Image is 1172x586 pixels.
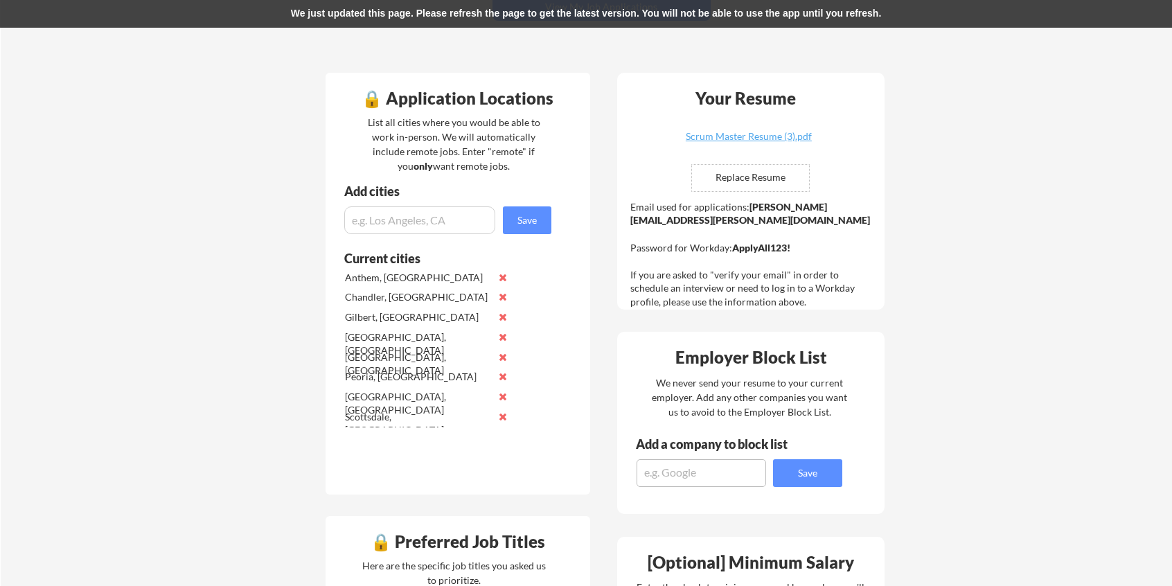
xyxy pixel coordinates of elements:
[345,310,491,324] div: Gilbert, [GEOGRAPHIC_DATA]
[630,200,875,309] div: Email used for applications: Password for Workday: If you are asked to "verify your email" in ord...
[345,271,491,285] div: Anthem, [GEOGRAPHIC_DATA]
[622,554,880,571] div: [Optional] Minimum Salary
[329,533,587,550] div: 🔒 Preferred Job Titles
[414,160,433,172] strong: only
[666,132,831,141] div: Scrum Master Resume (3).pdf
[630,201,870,227] strong: [PERSON_NAME][EMAIL_ADDRESS][PERSON_NAME][DOMAIN_NAME]
[636,438,809,450] div: Add a company to block list
[503,206,551,234] button: Save
[344,206,495,234] input: e.g. Los Angeles, CA
[345,370,491,384] div: Peoria, [GEOGRAPHIC_DATA]
[345,330,491,357] div: [GEOGRAPHIC_DATA], [GEOGRAPHIC_DATA]
[344,252,536,265] div: Current cities
[345,350,491,378] div: [GEOGRAPHIC_DATA], [GEOGRAPHIC_DATA]
[344,185,555,197] div: Add cities
[345,390,491,417] div: [GEOGRAPHIC_DATA], [GEOGRAPHIC_DATA]
[773,459,842,487] button: Save
[623,349,880,366] div: Employer Block List
[677,90,815,107] div: Your Resume
[732,242,790,254] strong: ApplyAll123!
[651,375,849,419] div: We never send your resume to your current employer. Add any other companies you want us to avoid ...
[345,290,491,304] div: Chandler, [GEOGRAPHIC_DATA]
[329,90,587,107] div: 🔒 Application Locations
[345,410,491,437] div: Scottsdale, [GEOGRAPHIC_DATA]
[359,115,549,173] div: List all cities where you would be able to work in-person. We will automatically include remote j...
[666,132,831,153] a: Scrum Master Resume (3).pdf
